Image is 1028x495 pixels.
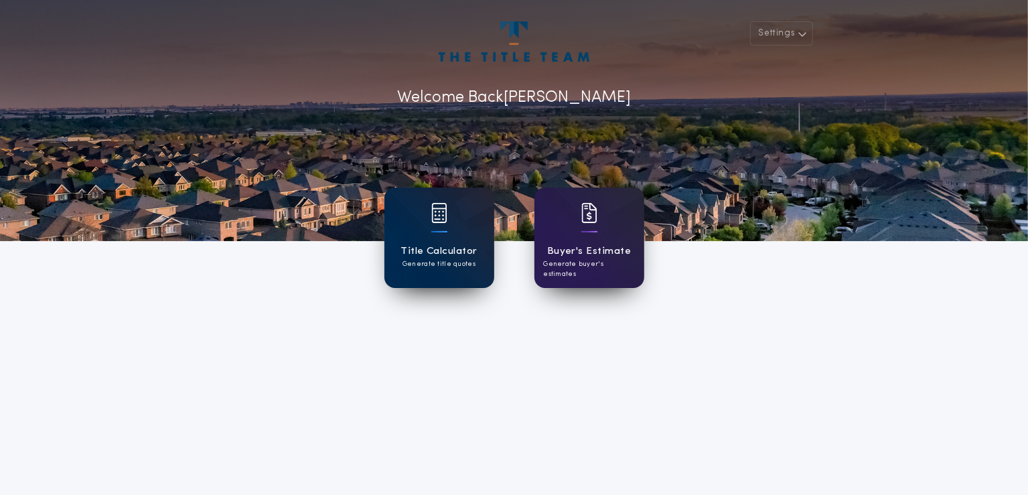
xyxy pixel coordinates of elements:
[544,259,635,279] p: Generate buyer's estimates
[397,86,631,110] p: Welcome Back [PERSON_NAME]
[534,188,644,288] a: card iconBuyer's EstimateGenerate buyer's estimates
[439,21,589,62] img: account-logo
[400,244,477,259] h1: Title Calculator
[547,244,631,259] h1: Buyer's Estimate
[750,21,813,46] button: Settings
[431,203,447,223] img: card icon
[384,188,494,288] a: card iconTitle CalculatorGenerate title quotes
[402,259,475,269] p: Generate title quotes
[581,203,597,223] img: card icon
